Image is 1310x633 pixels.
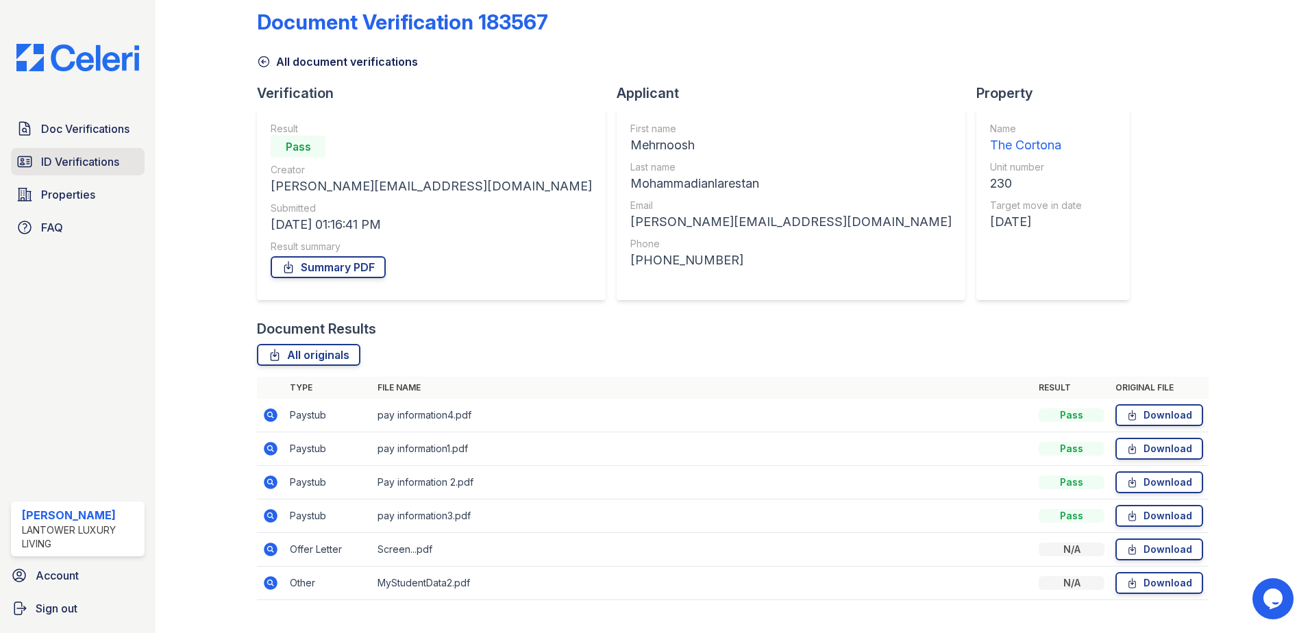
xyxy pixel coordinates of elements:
[284,432,372,466] td: Paystub
[630,251,952,270] div: [PHONE_NUMBER]
[630,160,952,174] div: Last name
[372,432,1033,466] td: pay information1.pdf
[1110,377,1209,399] th: Original file
[271,177,592,196] div: [PERSON_NAME][EMAIL_ADDRESS][DOMAIN_NAME]
[372,377,1033,399] th: File name
[271,256,386,278] a: Summary PDF
[1039,543,1104,556] div: N/A
[271,136,325,158] div: Pass
[372,466,1033,499] td: Pay information 2.pdf
[257,319,376,338] div: Document Results
[22,507,139,523] div: [PERSON_NAME]
[257,84,617,103] div: Verification
[630,122,952,136] div: First name
[990,122,1082,155] a: Name The Cortona
[284,399,372,432] td: Paystub
[990,199,1082,212] div: Target move in date
[1115,438,1203,460] a: Download
[630,174,952,193] div: Mohammadianlarestan
[990,212,1082,232] div: [DATE]
[372,399,1033,432] td: pay information4.pdf
[5,44,150,71] img: CE_Logo_Blue-a8612792a0a2168367f1c8372b55b34899dd931a85d93a1a3d3e32e68fde9ad4.png
[372,567,1033,600] td: MyStudentData2.pdf
[5,562,150,589] a: Account
[284,567,372,600] td: Other
[271,215,592,234] div: [DATE] 01:16:41 PM
[990,160,1082,174] div: Unit number
[257,344,360,366] a: All originals
[630,199,952,212] div: Email
[41,186,95,203] span: Properties
[617,84,976,103] div: Applicant
[1115,471,1203,493] a: Download
[11,148,145,175] a: ID Verifications
[271,122,592,136] div: Result
[284,499,372,533] td: Paystub
[1039,576,1104,590] div: N/A
[372,533,1033,567] td: Screen...pdf
[257,10,548,34] div: Document Verification 183567
[990,174,1082,193] div: 230
[5,595,150,622] a: Sign out
[11,115,145,142] a: Doc Verifications
[1252,578,1296,619] iframe: chat widget
[976,84,1141,103] div: Property
[22,523,139,551] div: Lantower Luxury Living
[257,53,418,70] a: All document verifications
[990,136,1082,155] div: The Cortona
[1115,538,1203,560] a: Download
[372,499,1033,533] td: pay information3.pdf
[1039,509,1104,523] div: Pass
[36,567,79,584] span: Account
[284,377,372,399] th: Type
[1033,377,1110,399] th: Result
[36,600,77,617] span: Sign out
[630,136,952,155] div: Mehrnoosh
[271,201,592,215] div: Submitted
[271,163,592,177] div: Creator
[284,533,372,567] td: Offer Letter
[990,122,1082,136] div: Name
[1115,404,1203,426] a: Download
[630,237,952,251] div: Phone
[1039,408,1104,422] div: Pass
[284,466,372,499] td: Paystub
[271,240,592,253] div: Result summary
[1039,475,1104,489] div: Pass
[41,153,119,170] span: ID Verifications
[11,214,145,241] a: FAQ
[1039,442,1104,456] div: Pass
[1115,505,1203,527] a: Download
[41,219,63,236] span: FAQ
[1115,572,1203,594] a: Download
[41,121,129,137] span: Doc Verifications
[630,212,952,232] div: [PERSON_NAME][EMAIL_ADDRESS][DOMAIN_NAME]
[11,181,145,208] a: Properties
